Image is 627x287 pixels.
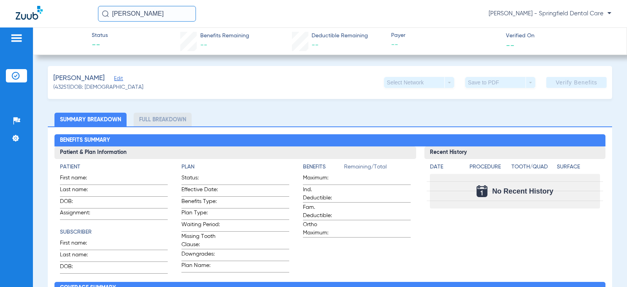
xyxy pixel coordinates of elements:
span: Fam. Deductible: [303,203,341,220]
span: (43251) DOB: [DEMOGRAPHIC_DATA] [53,83,143,91]
h4: Procedure [469,163,508,171]
span: Waiting Period: [181,221,220,231]
span: Status [92,31,108,40]
span: Benefits Remaining [200,32,249,40]
span: -- [92,40,108,51]
app-breakdown-title: Procedure [469,163,508,174]
img: Calendar [477,185,487,197]
h3: Patient & Plan Information [54,146,416,159]
h4: Subscriber [60,228,168,236]
span: [PERSON_NAME] [53,73,105,83]
h4: Plan [181,163,289,171]
app-breakdown-title: Date [430,163,463,174]
h3: Recent History [424,146,605,159]
span: -- [312,42,319,49]
span: Status: [181,174,220,185]
span: Ortho Maximum: [303,221,341,237]
span: -- [506,41,515,49]
span: Plan Type: [181,209,220,219]
span: -- [200,42,207,49]
span: Last name: [60,251,98,261]
span: Missing Tooth Clause: [181,232,220,249]
span: -- [391,40,499,50]
span: Edit [114,76,121,83]
img: Search Icon [102,10,109,17]
h2: Benefits Summary [54,134,605,147]
span: Deductible Remaining [312,32,368,40]
span: Remaining/Total [344,163,411,174]
span: No Recent History [492,187,553,195]
span: Effective Date: [181,186,220,196]
li: Full Breakdown [134,113,192,126]
h4: Surface [557,163,600,171]
span: DOB: [60,263,98,273]
input: Search for patients [98,6,196,22]
span: Benefits Type: [181,197,220,208]
img: Zuub Logo [16,6,43,20]
span: Assignment: [60,209,98,219]
span: Downgrades: [181,250,220,261]
span: [PERSON_NAME] - Springfield Dental Care [489,10,611,18]
h4: Date [430,163,463,171]
span: First name: [60,174,98,185]
h4: Patient [60,163,168,171]
span: Plan Name: [181,261,220,272]
span: DOB: [60,197,98,208]
h4: Benefits [303,163,344,171]
img: hamburger-icon [10,33,23,43]
app-breakdown-title: Tooth/Quad [511,163,554,174]
h4: Tooth/Quad [511,163,554,171]
span: Maximum: [303,174,341,185]
span: First name: [60,239,98,250]
span: Ind. Deductible: [303,186,341,202]
span: Payer [391,31,499,40]
app-breakdown-title: Benefits [303,163,344,174]
app-breakdown-title: Surface [557,163,600,174]
span: Last name: [60,186,98,196]
li: Summary Breakdown [54,113,127,126]
span: Verified On [506,32,614,40]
